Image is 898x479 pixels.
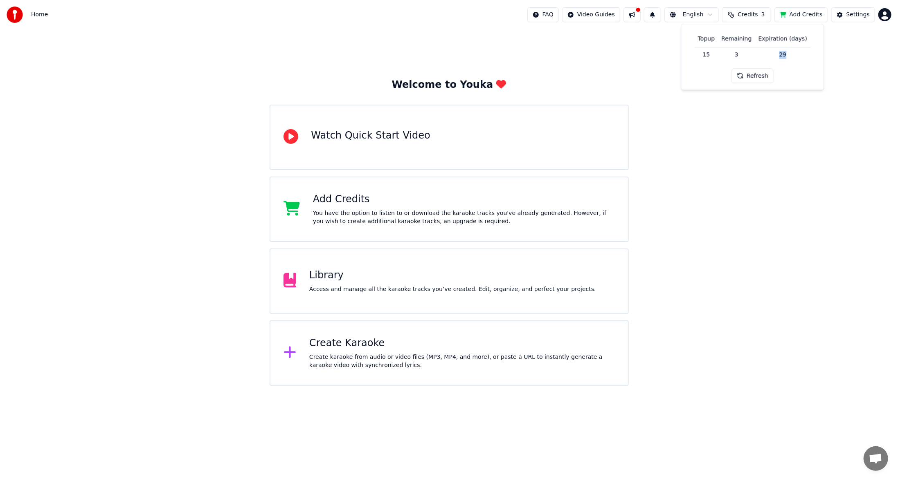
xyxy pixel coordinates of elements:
[755,31,810,47] th: Expiration (days)
[718,31,755,47] th: Remaining
[831,7,875,22] button: Settings
[755,47,810,62] td: 29
[7,7,23,23] img: youka
[31,11,48,19] nav: breadcrumb
[309,269,596,282] div: Library
[722,7,771,22] button: Credits3
[731,69,774,83] button: Refresh
[695,31,718,47] th: Topup
[31,11,48,19] span: Home
[309,285,596,293] div: Access and manage all the karaoke tracks you’ve created. Edit, organize, and perfect your projects.
[313,193,615,206] div: Add Credits
[392,78,506,92] div: Welcome to Youka
[527,7,559,22] button: FAQ
[562,7,620,22] button: Video Guides
[774,7,828,22] button: Add Credits
[864,446,888,471] a: 채팅 열기
[846,11,870,19] div: Settings
[309,353,615,369] div: Create karaoke from audio or video files (MP3, MP4, and more), or paste a URL to instantly genera...
[313,209,615,226] div: You have the option to listen to or download the karaoke tracks you've already generated. However...
[311,129,430,142] div: Watch Quick Start Video
[738,11,758,19] span: Credits
[309,337,615,350] div: Create Karaoke
[718,47,755,62] td: 3
[695,47,718,62] td: 15
[761,11,765,19] span: 3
